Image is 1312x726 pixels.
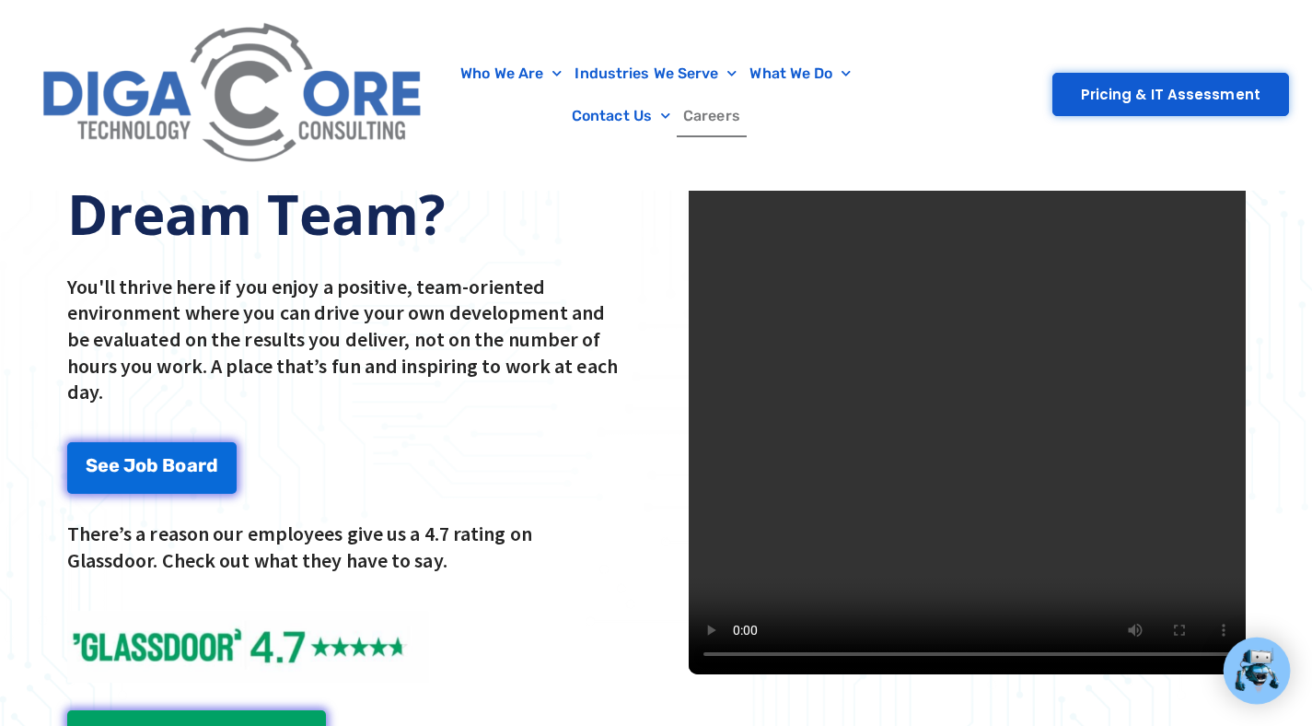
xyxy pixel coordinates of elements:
a: Who We Are [454,53,568,95]
p: There’s a reason our employees give us a 4.7 rating on Glassdoor. Check out what they have to say. [67,521,624,573]
span: Pricing & IT Assessment [1081,88,1260,101]
a: Careers [677,95,747,137]
a: Pricing & IT Assessment [1052,73,1289,116]
span: a [187,456,198,474]
span: o [135,456,146,474]
span: e [109,456,120,474]
p: You'll thrive here if you enjoy a positive, team-oriented environment where you can drive your ow... [67,274,624,405]
span: d [206,456,218,474]
span: B [162,456,175,474]
a: Contact Us [565,95,677,137]
img: Glassdoor Reviews [67,611,429,684]
nav: Menu [445,53,866,137]
img: Digacore Logo [32,9,435,181]
a: Industries We Serve [568,53,743,95]
span: J [123,456,135,474]
span: r [198,456,206,474]
span: b [146,456,158,474]
a: See Job Board [67,442,237,494]
span: S [86,456,98,474]
span: o [175,456,186,474]
h2: Want to Join Our Dream Team? [67,117,624,246]
a: What We Do [743,53,857,95]
span: e [98,456,109,474]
